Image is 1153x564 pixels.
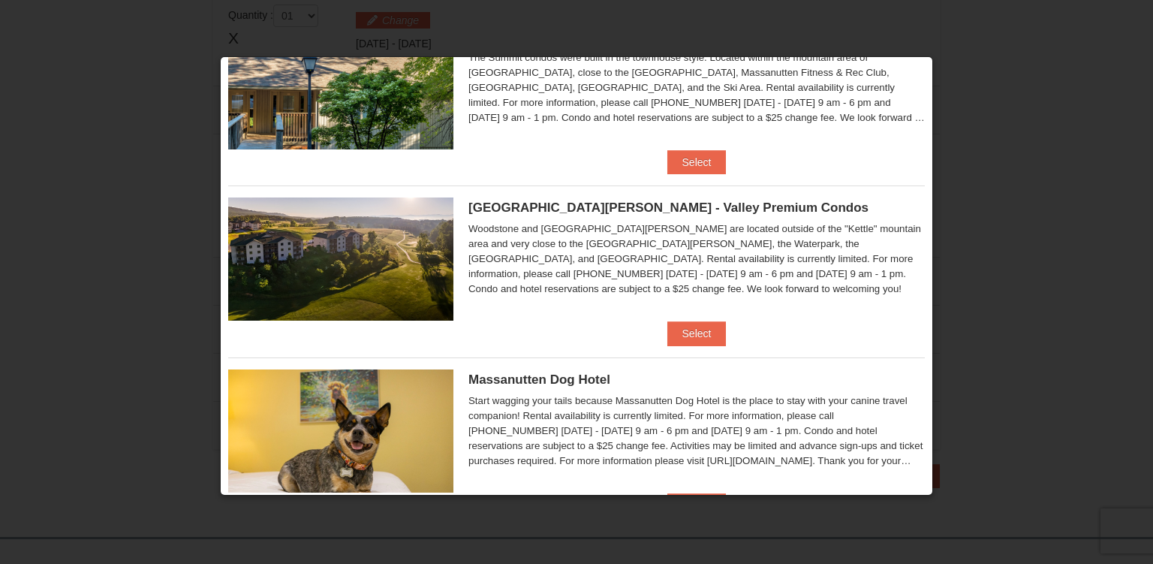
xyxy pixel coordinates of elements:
button: Select [667,150,727,174]
div: The Summit condos were built in the townhouse style. Located within the mountain area of [GEOGRAP... [468,50,925,125]
button: Select [667,493,727,517]
button: Select [667,321,727,345]
span: [GEOGRAPHIC_DATA][PERSON_NAME] - Valley Premium Condos [468,201,869,215]
img: 27428181-5-81c892a3.jpg [228,369,453,493]
span: Massanutten Dog Hotel [468,372,610,387]
div: Woodstone and [GEOGRAPHIC_DATA][PERSON_NAME] are located outside of the "Kettle" mountain area an... [468,222,925,297]
img: 19219041-4-ec11c166.jpg [228,198,453,321]
img: 19219034-1-0eee7e00.jpg [228,26,453,149]
div: Start wagging your tails because Massanutten Dog Hotel is the place to stay with your canine trav... [468,394,925,469]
